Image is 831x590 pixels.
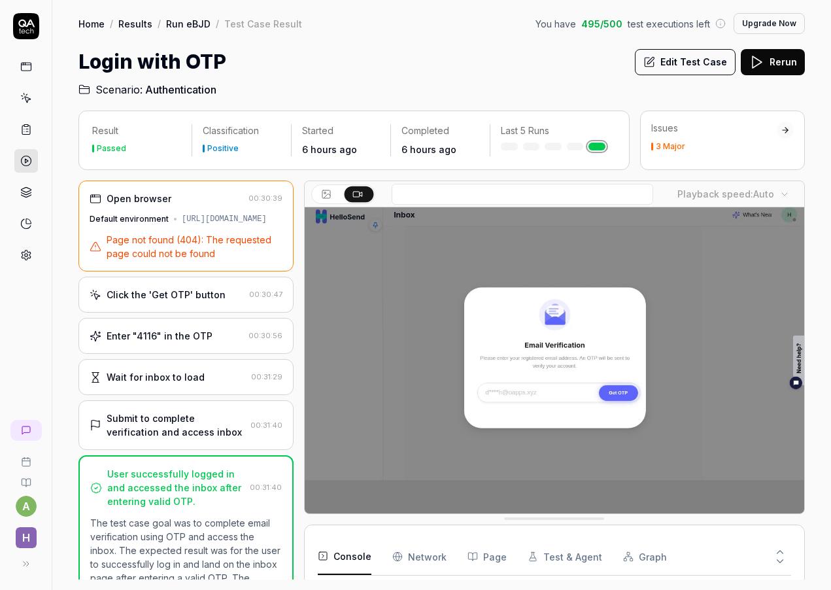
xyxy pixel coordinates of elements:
button: Console [318,538,371,575]
button: Test & Agent [528,538,602,575]
span: 495 / 500 [581,17,622,31]
span: Page not found (404): The requested page could not be found [107,233,282,260]
p: Classification [203,124,280,137]
p: Last 5 Runs [501,124,605,137]
time: 00:31:40 [250,483,282,492]
a: Documentation [5,467,46,488]
div: Default environment [90,213,169,225]
h1: Login with OTP [78,47,226,77]
div: Issues [651,122,777,135]
div: Passed [97,145,126,152]
button: a [16,496,37,517]
button: H [5,517,46,551]
div: / [216,17,219,30]
time: 6 hours ago [302,144,357,155]
div: 3 Major [656,143,685,150]
span: Authentication [145,82,216,97]
div: Open browser [107,192,171,205]
button: Upgrade Now [734,13,805,34]
button: Edit Test Case [635,49,736,75]
time: 6 hours ago [401,144,456,155]
button: Page [467,538,507,575]
a: Book a call with us [5,446,46,467]
span: You have [535,17,576,31]
div: Enter "4116" in the OTP [107,329,212,343]
p: Completed [401,124,479,137]
time: 00:30:56 [248,331,282,340]
a: Results [118,17,152,30]
div: [URL][DOMAIN_NAME] [182,213,267,225]
a: New conversation [10,420,42,441]
div: Positive [207,145,239,152]
time: 00:31:40 [250,421,282,430]
button: Graph [623,538,667,575]
a: Home [78,17,105,30]
p: Started [302,124,380,137]
time: 00:30:39 [248,194,282,203]
div: Test Case Result [224,17,302,30]
div: User successfully logged in and accessed the inbox after entering valid OTP. [107,467,245,508]
button: Rerun [741,49,805,75]
div: Wait for inbox to load [107,370,205,384]
div: / [158,17,161,30]
span: Scenario: [93,82,143,97]
div: Playback speed: [677,187,774,201]
span: test executions left [628,17,710,31]
time: 00:30:47 [249,290,282,299]
div: / [110,17,113,30]
div: Submit to complete verification and access inbox [107,411,245,439]
a: Scenario:Authentication [78,82,216,97]
a: Run eBJD [166,17,211,30]
span: H [16,527,37,548]
div: Click the 'Get OTP' button [107,288,226,302]
button: Network [392,538,447,575]
p: Result [92,124,181,137]
time: 00:31:29 [251,372,282,381]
